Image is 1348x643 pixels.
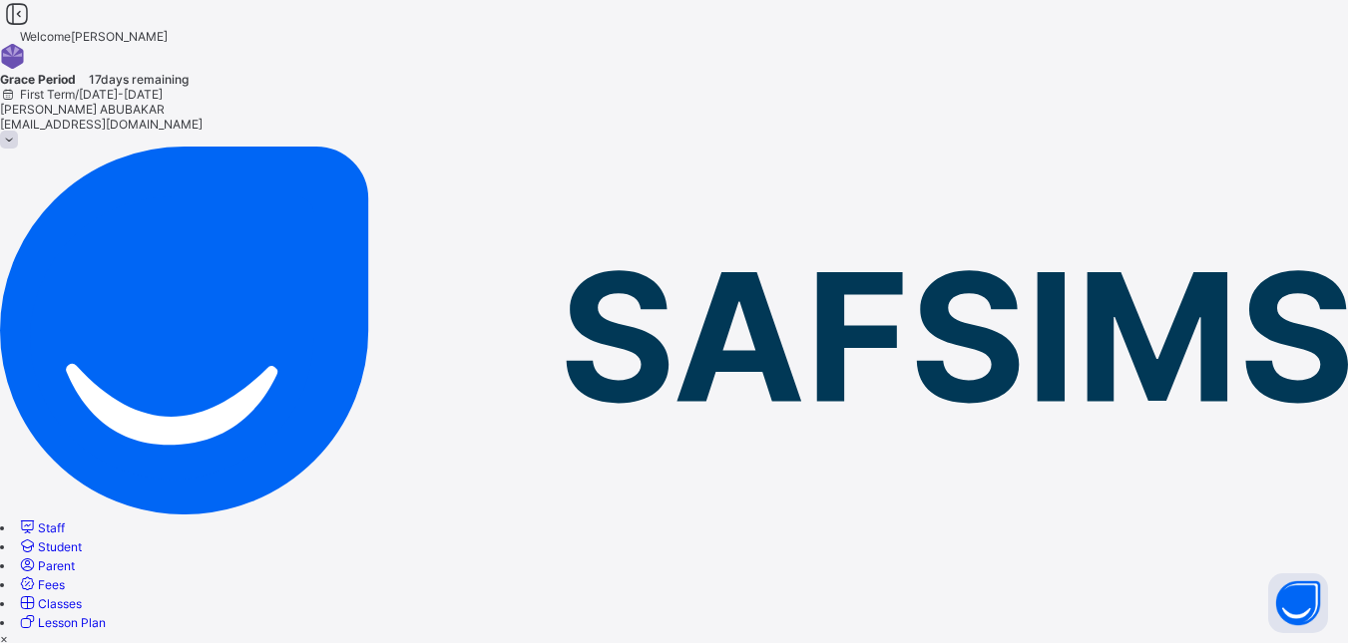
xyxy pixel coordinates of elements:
span: 17 days remaining [89,72,189,87]
a: Parent [17,558,75,573]
a: Staff [17,520,65,535]
a: Classes [17,596,82,611]
button: Open asap [1268,573,1328,633]
span: Welcome [PERSON_NAME] [20,29,168,44]
a: Fees [17,577,65,592]
span: Fees [38,577,65,592]
span: Staff [38,520,65,535]
span: Classes [38,596,82,611]
a: Student [17,539,82,554]
span: Parent [38,558,75,573]
span: Student [38,539,82,554]
a: Lesson Plan [17,615,106,630]
span: Lesson Plan [38,615,106,630]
